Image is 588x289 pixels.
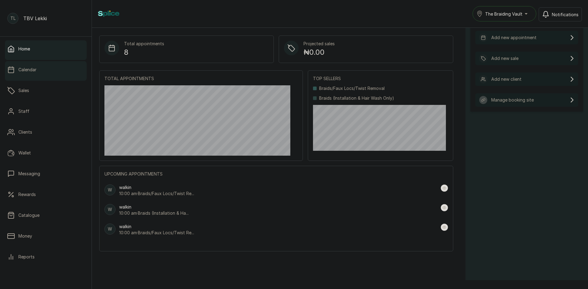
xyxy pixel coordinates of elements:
[18,254,35,260] p: Reports
[491,55,518,61] p: Add new sale
[539,7,582,21] button: Notifications
[23,15,47,22] p: TBV Lekki
[303,47,335,58] p: ₦0.00
[18,171,40,177] p: Messaging
[119,191,194,197] p: 10:00 am · Braids/Faux Locs/Twist Re...
[313,76,448,82] p: TOP SELLERS
[5,82,87,99] a: Sales
[18,46,30,52] p: Home
[5,186,87,203] a: Rewards
[5,61,87,78] a: Calendar
[5,40,87,57] a: Home
[119,184,194,191] p: walkin
[5,103,87,120] a: Staff
[491,76,522,82] p: Add new client
[18,129,32,135] p: Clients
[5,248,87,265] a: Reports
[491,97,534,103] p: Manage booking site
[119,210,189,216] p: 10:00 am · Braids (Installation & Ha...
[108,226,112,232] p: W
[319,95,394,101] p: Braids (Installation & Hair Wash Only)
[5,165,87,182] a: Messaging
[552,11,579,18] span: Notifications
[5,124,87,141] a: Clients
[5,144,87,161] a: Wallet
[124,47,164,58] p: 8
[108,187,112,193] p: W
[10,15,16,21] p: TL
[473,6,536,21] button: The Braiding Vault
[119,230,194,236] p: 10:00 am · Braids/Faux Locs/Twist Re...
[18,150,31,156] p: Wallet
[18,67,36,73] p: Calendar
[18,212,40,218] p: Catalogue
[303,41,335,47] p: Projected sales
[124,41,164,47] p: Total appointments
[104,76,298,82] p: TOTAL APPOINTMENTS
[491,35,537,41] p: Add new appointment
[319,85,385,91] p: Braids/Faux Locs/Twist Removal
[5,207,87,224] a: Catalogue
[104,171,448,177] p: UPCOMING APPOINTMENTS
[5,228,87,245] a: Money
[18,191,36,198] p: Rewards
[18,87,29,94] p: Sales
[119,224,194,230] p: walkin
[485,11,522,17] span: The Braiding Vault
[18,233,32,239] p: Money
[119,204,189,210] p: walkin
[18,108,29,114] p: Staff
[108,206,112,213] p: W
